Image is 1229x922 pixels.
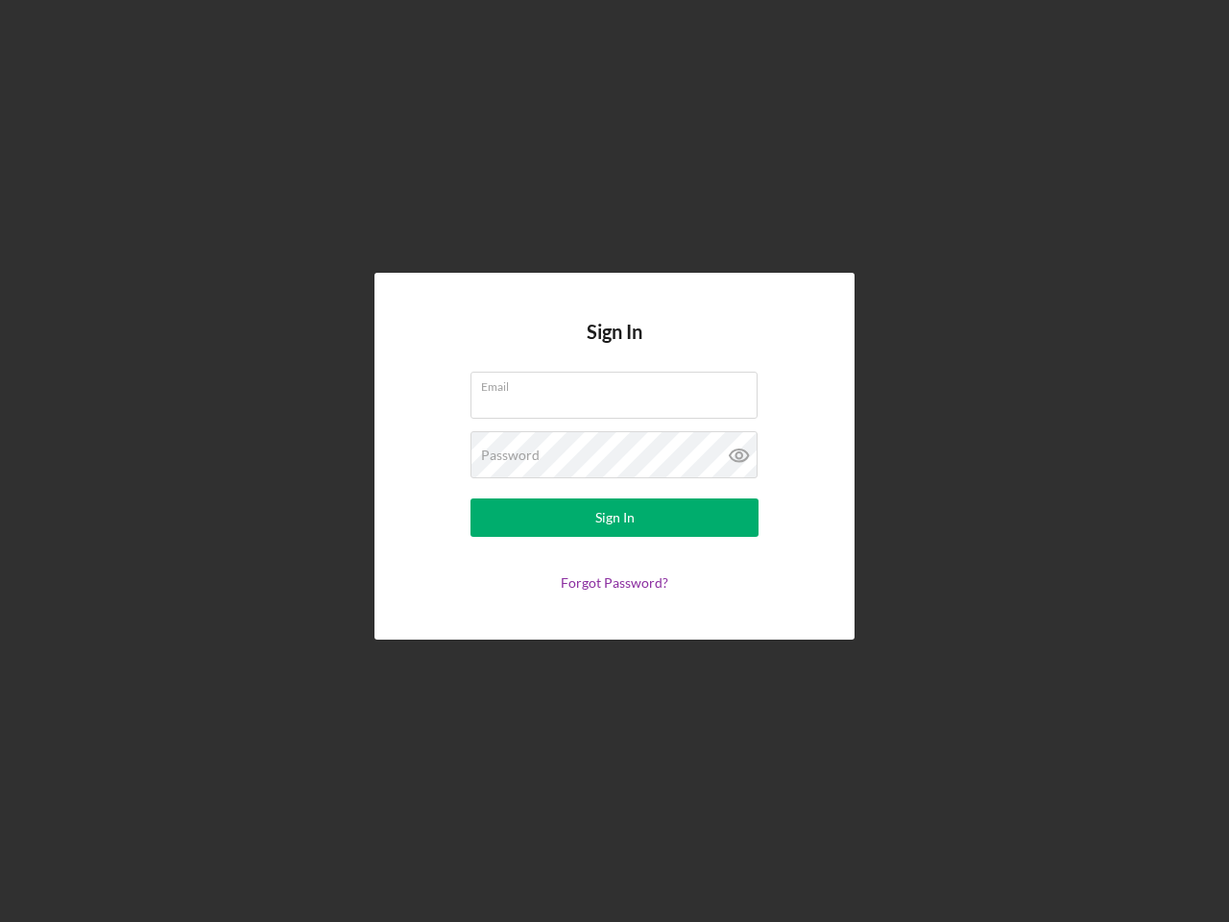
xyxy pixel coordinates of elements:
[481,373,758,394] label: Email
[561,574,668,591] a: Forgot Password?
[595,498,635,537] div: Sign In
[587,321,642,372] h4: Sign In
[470,498,759,537] button: Sign In
[481,448,540,463] label: Password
